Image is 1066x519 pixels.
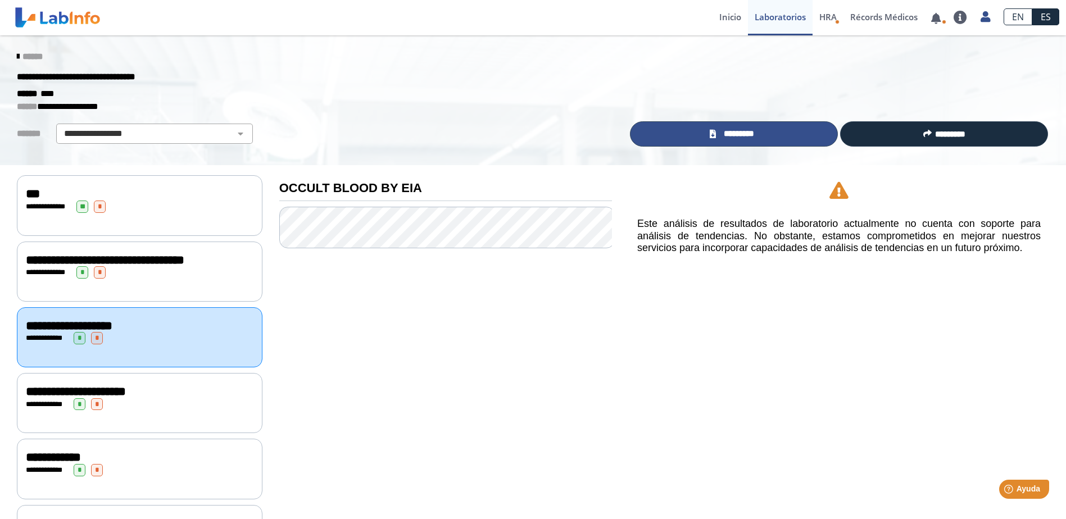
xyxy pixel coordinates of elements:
[637,218,1041,254] h5: Este análisis de resultados de laboratorio actualmente no cuenta con soporte para análisis de ten...
[819,11,837,22] span: HRA
[279,181,422,195] b: OCCULT BLOOD BY EIA
[966,475,1054,507] iframe: Help widget launcher
[1032,8,1059,25] a: ES
[1004,8,1032,25] a: EN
